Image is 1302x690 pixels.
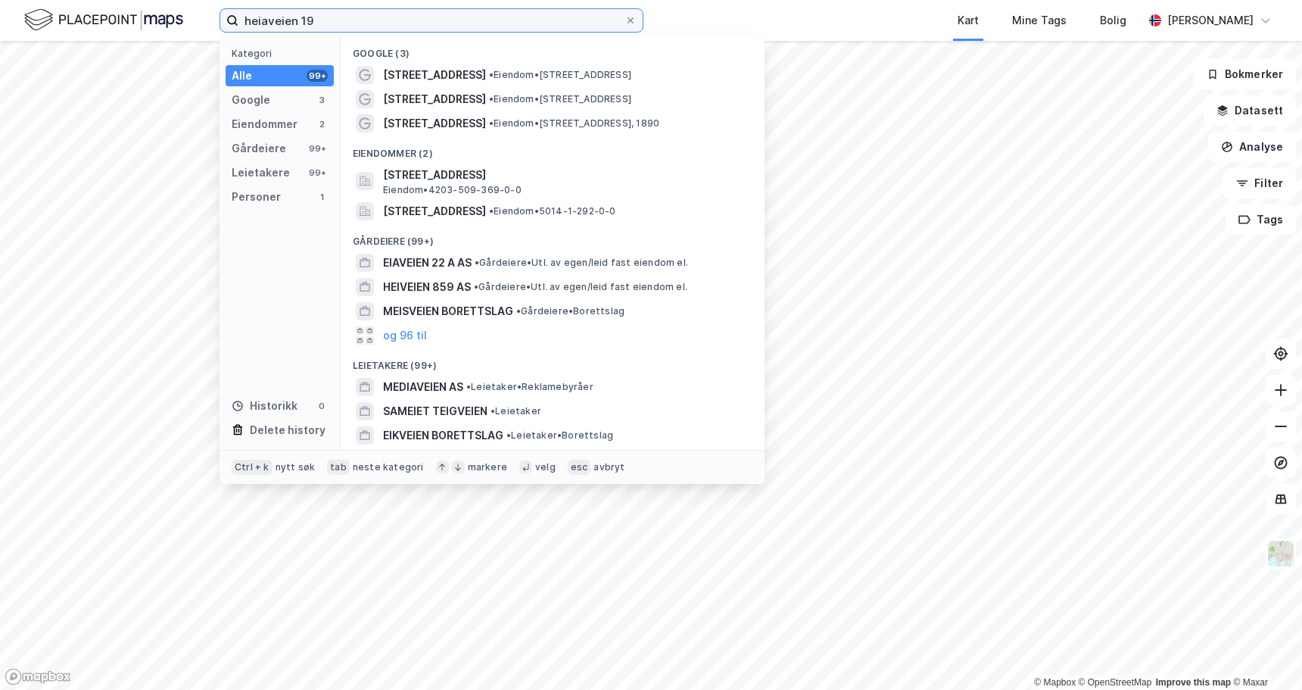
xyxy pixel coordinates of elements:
[383,254,472,272] span: EIAVEIEN 22 A AS
[489,93,631,105] span: Eiendom • [STREET_ADDRESS]
[1034,677,1076,688] a: Mapbox
[383,278,471,296] span: HEIVEIEN 859 AS
[250,421,325,439] div: Delete history
[958,11,979,30] div: Kart
[1012,11,1067,30] div: Mine Tags
[383,90,486,108] span: [STREET_ADDRESS]
[316,191,328,203] div: 1
[489,117,659,130] span: Eiendom • [STREET_ADDRESS], 1890
[516,305,521,317] span: •
[1204,95,1296,126] button: Datasett
[5,668,71,685] a: Mapbox homepage
[475,257,479,268] span: •
[474,281,687,293] span: Gårdeiere • Utl. av egen/leid fast eiendom el.
[307,167,328,179] div: 99+
[232,48,334,59] div: Kategori
[491,405,495,417] span: •
[491,405,541,417] span: Leietaker
[307,70,328,82] div: 99+
[353,461,424,473] div: neste kategori
[232,91,270,109] div: Google
[383,402,487,420] span: SAMEIET TEIGVEIEN
[232,188,281,206] div: Personer
[506,429,613,442] span: Leietaker • Borettslag
[232,139,286,158] div: Gårdeiere
[316,400,328,412] div: 0
[1226,617,1302,690] iframe: Chat Widget
[1266,539,1295,568] img: Z
[238,9,625,32] input: Søk på adresse, matrikkel, gårdeiere, leietakere eller personer
[232,67,252,85] div: Alle
[489,93,494,105] span: •
[232,460,273,475] div: Ctrl + k
[383,166,746,184] span: [STREET_ADDRESS]
[568,460,591,475] div: esc
[475,257,688,269] span: Gårdeiere • Utl. av egen/leid fast eiendom el.
[341,223,765,251] div: Gårdeiere (99+)
[1156,677,1231,688] a: Improve this map
[383,302,513,320] span: MEISVEIEN BORETTSLAG
[506,429,511,441] span: •
[232,397,297,415] div: Historikk
[383,426,503,445] span: EIKVEIEN BORETTSLAG
[276,461,316,473] div: nytt søk
[535,461,556,473] div: velg
[1167,11,1254,30] div: [PERSON_NAME]
[593,461,625,473] div: avbryt
[341,348,765,375] div: Leietakere (99+)
[489,205,494,217] span: •
[341,136,765,163] div: Eiendommer (2)
[1100,11,1126,30] div: Bolig
[1223,168,1296,198] button: Filter
[489,205,616,217] span: Eiendom • 5014-1-292-0-0
[327,460,350,475] div: tab
[516,305,625,317] span: Gårdeiere • Borettslag
[316,94,328,106] div: 3
[1208,132,1296,162] button: Analyse
[466,381,471,392] span: •
[489,117,494,129] span: •
[316,118,328,130] div: 2
[232,115,297,133] div: Eiendommer
[1194,59,1296,89] button: Bokmerker
[383,202,486,220] span: [STREET_ADDRESS]
[383,114,486,133] span: [STREET_ADDRESS]
[468,461,507,473] div: markere
[341,36,765,63] div: Google (3)
[1226,617,1302,690] div: Kontrollprogram for chat
[383,378,463,396] span: MEDIAVEIEN AS
[383,184,522,196] span: Eiendom • 4203-509-369-0-0
[466,381,593,393] span: Leietaker • Reklamebyråer
[474,281,478,292] span: •
[24,7,183,33] img: logo.f888ab2527a4732fd821a326f86c7f29.svg
[489,69,631,81] span: Eiendom • [STREET_ADDRESS]
[489,69,494,80] span: •
[383,66,486,84] span: [STREET_ADDRESS]
[1079,677,1152,688] a: OpenStreetMap
[307,142,328,155] div: 99+
[232,164,290,182] div: Leietakere
[383,326,427,345] button: og 96 til
[1226,205,1296,235] button: Tags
